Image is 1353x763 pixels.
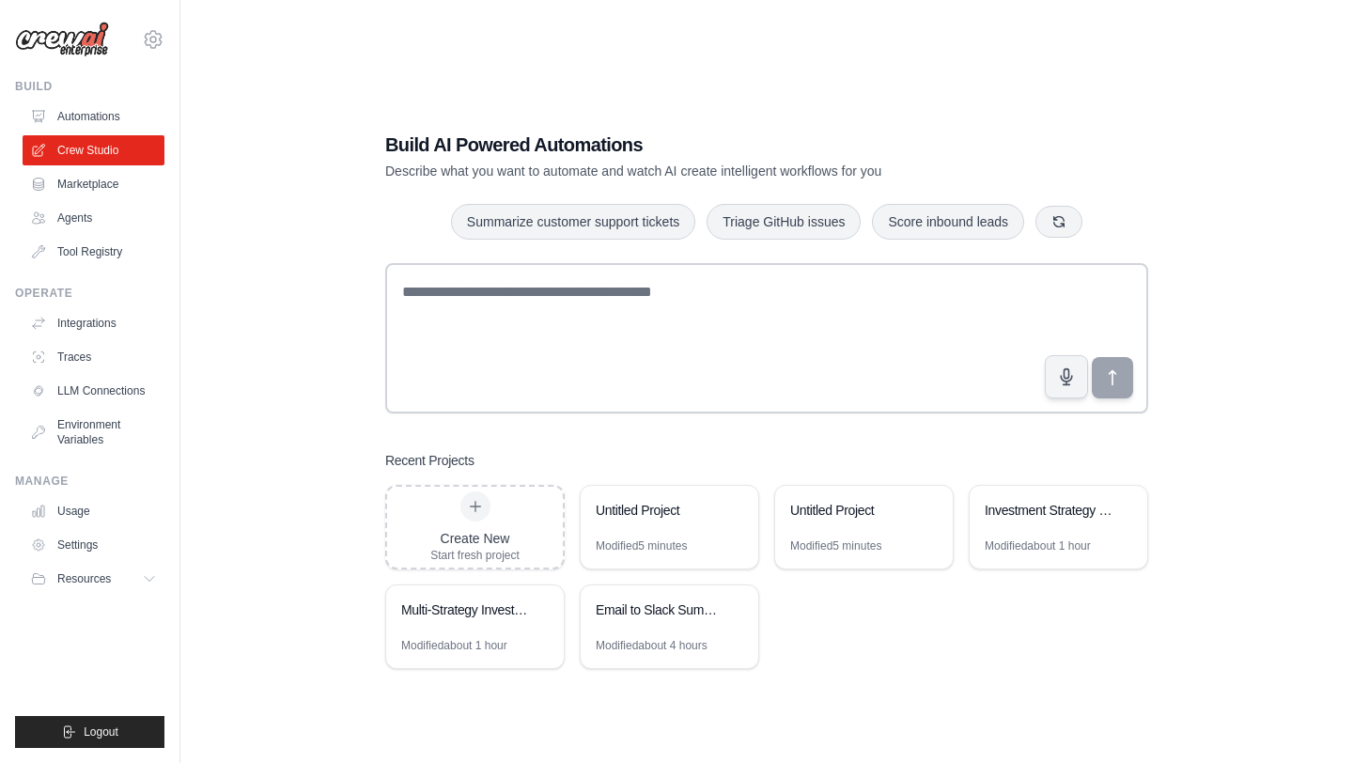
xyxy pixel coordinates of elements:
[985,538,1091,553] div: Modified about 1 hour
[15,474,164,489] div: Manage
[790,538,881,553] div: Modified 5 minutes
[385,451,474,470] h3: Recent Projects
[23,203,164,233] a: Agents
[401,638,507,653] div: Modified about 1 hour
[596,638,708,653] div: Modified about 4 hours
[23,237,164,267] a: Tool Registry
[451,204,695,240] button: Summarize customer support tickets
[1259,673,1353,763] iframe: Chat Widget
[23,376,164,406] a: LLM Connections
[790,501,919,520] div: Untitled Project
[23,135,164,165] a: Crew Studio
[23,169,164,199] a: Marketplace
[84,724,118,740] span: Logout
[430,548,520,563] div: Start fresh project
[1045,355,1088,398] button: Click to speak your automation idea
[596,501,724,520] div: Untitled Project
[23,101,164,132] a: Automations
[23,496,164,526] a: Usage
[15,286,164,301] div: Operate
[385,132,1017,158] h1: Build AI Powered Automations
[23,530,164,560] a: Settings
[15,79,164,94] div: Build
[596,538,687,553] div: Modified 5 minutes
[385,162,1017,180] p: Describe what you want to automate and watch AI create intelligent workflows for you
[15,22,109,57] img: Logo
[985,501,1113,520] div: Investment Strategy Simulation Hub
[23,308,164,338] a: Integrations
[430,529,520,548] div: Create New
[872,204,1024,240] button: Score inbound leads
[23,564,164,594] button: Resources
[23,410,164,455] a: Environment Variables
[15,716,164,748] button: Logout
[401,600,530,619] div: Multi-Strategy Investment Simulation
[596,600,724,619] div: Email to Slack Summary
[23,342,164,372] a: Traces
[1035,206,1082,238] button: Get new suggestions
[57,571,111,586] span: Resources
[707,204,861,240] button: Triage GitHub issues
[1259,673,1353,763] div: チャットウィジェット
